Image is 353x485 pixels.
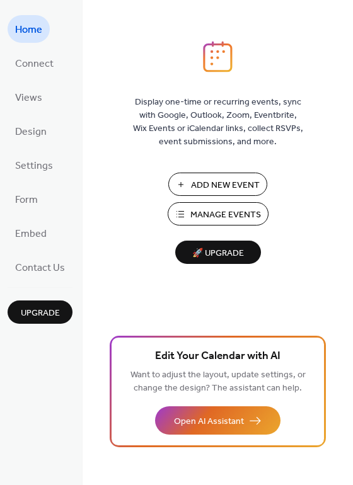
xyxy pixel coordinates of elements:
button: Upgrade [8,300,72,324]
a: Embed [8,219,54,247]
span: Settings [15,156,53,176]
span: Home [15,20,42,40]
img: logo_icon.svg [203,41,232,72]
button: 🚀 Upgrade [175,241,261,264]
span: Upgrade [21,307,60,320]
button: Manage Events [168,202,269,225]
a: Home [8,15,50,43]
span: Form [15,190,38,210]
span: Manage Events [190,208,261,222]
span: Want to adjust the layout, update settings, or change the design? The assistant can help. [130,367,306,397]
span: Open AI Assistant [174,415,244,428]
span: Display one-time or recurring events, sync with Google, Outlook, Zoom, Eventbrite, Wix Events or ... [133,96,303,149]
button: Open AI Assistant [155,406,281,435]
a: Design [8,117,54,145]
span: Edit Your Calendar with AI [155,348,281,365]
a: Settings [8,151,61,179]
span: Embed [15,224,47,244]
span: 🚀 Upgrade [183,245,253,262]
a: Connect [8,49,61,77]
span: Add New Event [191,179,260,192]
a: Views [8,83,50,111]
span: Contact Us [15,258,65,278]
span: Connect [15,54,54,74]
span: Design [15,122,47,142]
a: Contact Us [8,253,72,281]
a: Form [8,185,45,213]
span: Views [15,88,42,108]
button: Add New Event [168,173,267,196]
